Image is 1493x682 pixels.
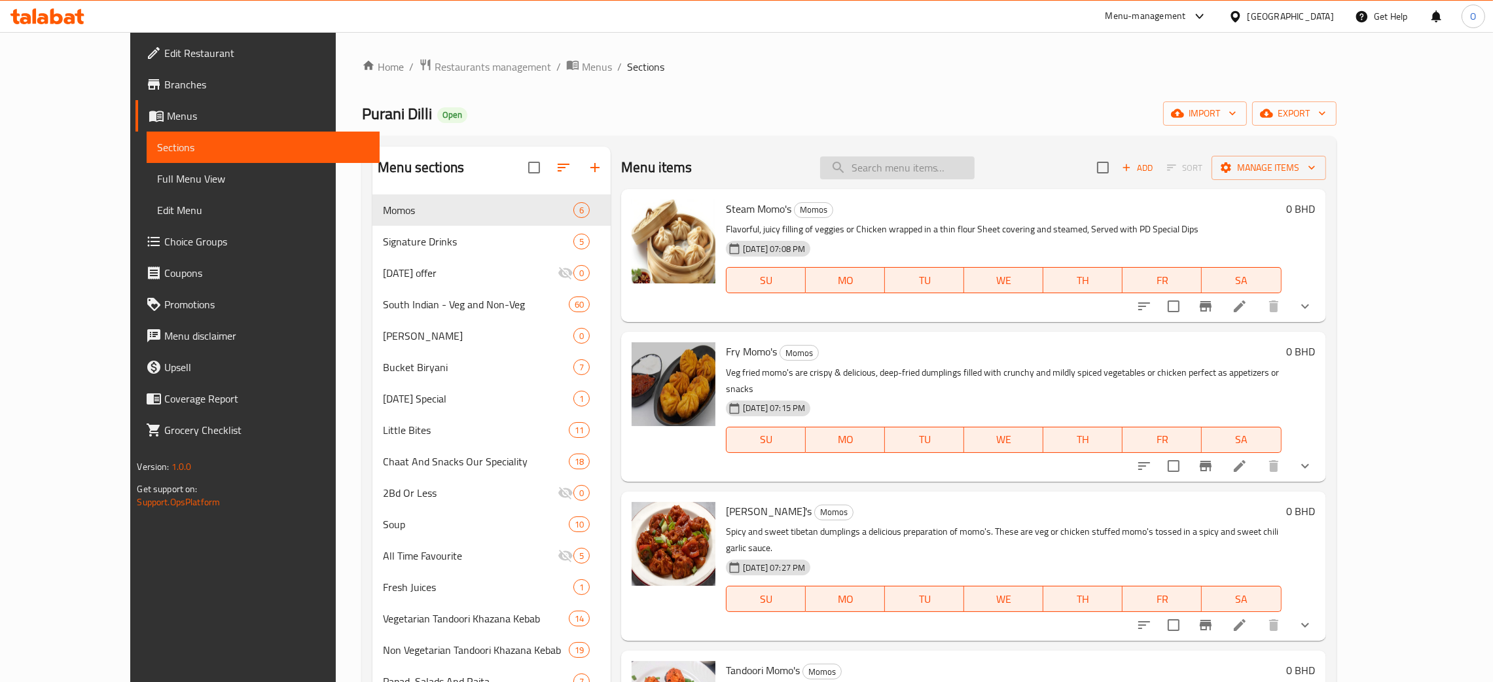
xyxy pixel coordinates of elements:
button: SU [726,267,806,293]
span: Purani Dilli [362,99,432,128]
span: [DATE] 07:08 PM [738,243,810,255]
span: Select to update [1160,611,1187,639]
div: items [573,359,590,375]
span: 5 [574,550,589,562]
button: SA [1202,586,1281,612]
span: Momos [803,664,841,679]
span: Version: [137,458,169,475]
div: Soup [383,516,569,532]
span: Menus [167,108,369,124]
span: Vegetarian Tandoori Khazana Kebab [383,611,569,626]
div: items [569,454,590,469]
a: Support.OpsPlatform [137,494,220,511]
button: delete [1258,450,1289,482]
div: Little Bites11 [372,414,611,446]
a: Promotions [135,289,380,320]
span: Tandoori Momo's [726,660,800,680]
span: SA [1207,271,1276,290]
div: Momos6 [372,194,611,226]
span: WE [969,430,1038,449]
div: items [573,485,590,501]
div: Momos [780,345,819,361]
div: [DATE] Special1 [372,383,611,414]
h6: 0 BHD [1287,200,1316,218]
span: TH [1049,430,1117,449]
span: MO [811,430,880,449]
span: Fresh Juices [383,579,573,595]
span: export [1263,105,1326,122]
li: / [617,59,622,75]
button: WE [964,586,1043,612]
span: TH [1049,271,1117,290]
a: Sections [147,132,380,163]
span: FR [1128,430,1196,449]
span: WE [969,271,1038,290]
span: [PERSON_NAME] [383,328,573,344]
span: 60 [569,298,589,311]
a: Edit Restaurant [135,37,380,69]
button: delete [1258,291,1289,322]
span: Non Vegetarian Tandoori Khazana Kebab [383,642,569,658]
div: Chaat And Snacks Our Speciality18 [372,446,611,477]
button: Add section [579,152,611,183]
span: Edit Restaurant [164,45,369,61]
span: TU [890,430,959,449]
span: Sections [157,139,369,155]
div: items [573,548,590,564]
span: Menus [582,59,612,75]
span: Select section first [1159,158,1212,178]
a: Restaurants management [419,58,551,75]
svg: Show Choices [1297,617,1313,633]
button: SU [726,586,806,612]
div: items [569,296,590,312]
div: items [573,391,590,406]
span: Choice Groups [164,234,369,249]
a: Branches [135,69,380,100]
div: items [573,328,590,344]
span: Bucket Biryani [383,359,573,375]
img: Steam Momo's [632,200,715,283]
div: Biryani Bucket [383,328,573,344]
div: [PERSON_NAME]0 [372,320,611,351]
div: South Indian - Veg and Non-Veg [383,296,569,312]
span: WE [969,590,1038,609]
span: Add item [1117,158,1159,178]
span: Momos [780,346,818,361]
span: [DATE] 07:27 PM [738,562,810,574]
div: items [569,516,590,532]
a: Edit menu item [1232,458,1248,474]
div: Soup10 [372,509,611,540]
svg: Show Choices [1297,458,1313,474]
a: Home [362,59,404,75]
span: Momos [383,202,573,218]
button: TH [1043,267,1123,293]
h2: Menu sections [378,158,464,177]
span: [DATE] Special [383,391,573,406]
div: [GEOGRAPHIC_DATA] [1248,9,1334,24]
button: SU [726,427,806,453]
a: Upsell [135,351,380,383]
p: Veg fried momo's are crispy & delicious, deep-fried dumplings filled with crunchy and mildly spic... [726,365,1281,397]
button: delete [1258,609,1289,641]
span: Select all sections [520,154,548,181]
button: import [1163,101,1247,126]
span: MO [811,590,880,609]
img: Fry Momo's [632,342,715,426]
div: Open [437,107,467,123]
span: All Time Favourite [383,548,558,564]
div: Menu-management [1106,9,1186,24]
svg: Inactive section [558,265,573,281]
svg: Inactive section [558,548,573,564]
button: MO [806,267,885,293]
div: items [573,202,590,218]
button: show more [1289,291,1321,322]
div: items [573,234,590,249]
button: sort-choices [1128,609,1160,641]
span: Add [1120,160,1155,175]
div: 2Bd Or Less0 [372,477,611,509]
h6: 0 BHD [1287,502,1316,520]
